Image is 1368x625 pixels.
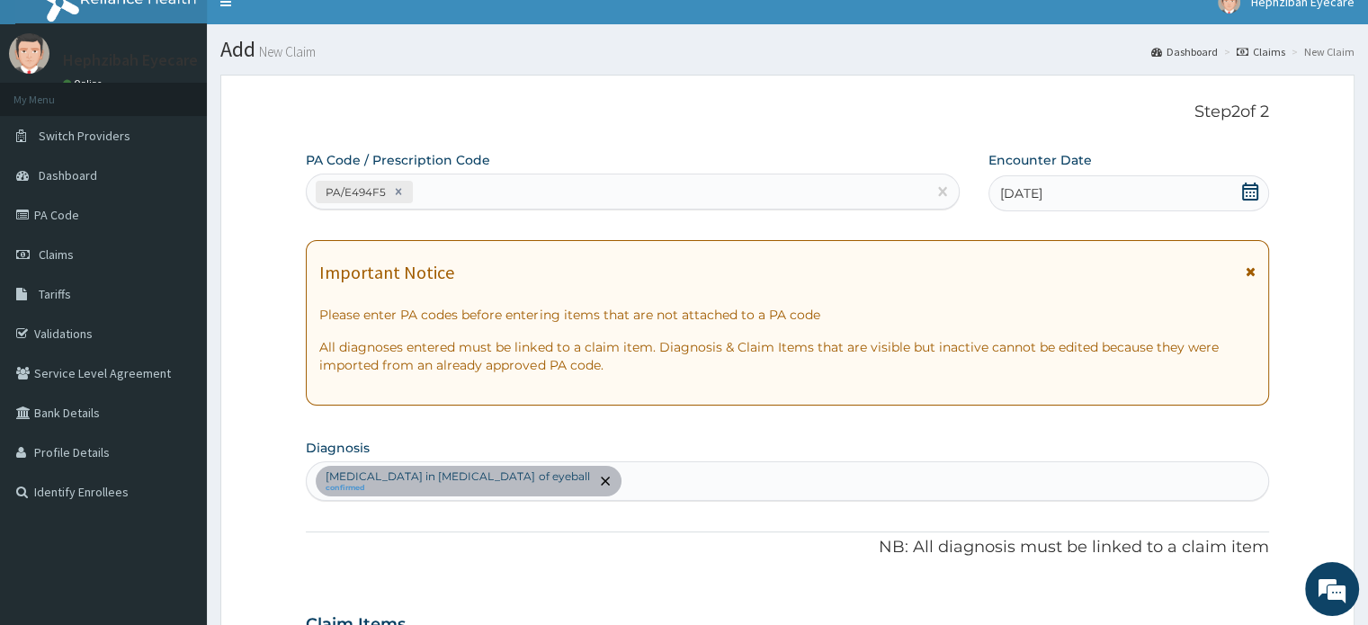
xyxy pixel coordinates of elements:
p: [MEDICAL_DATA] in [MEDICAL_DATA] of eyeball [326,469,589,484]
img: User Image [9,33,49,74]
img: d_794563401_company_1708531726252_794563401 [33,90,73,135]
label: PA Code / Prescription Code [306,151,490,169]
div: PA/E494F5 [320,182,389,202]
span: Switch Providers [39,128,130,144]
a: Claims [1237,44,1285,59]
p: Hephzibah Eyecare [63,52,198,68]
span: Claims [39,246,74,263]
div: Chat with us now [94,101,302,124]
small: New Claim [255,45,316,58]
small: confirmed [326,484,589,493]
li: New Claim [1287,44,1355,59]
span: Dashboard [39,167,97,183]
a: Online [63,77,106,90]
label: Encounter Date [988,151,1092,169]
h1: Important Notice [319,263,454,282]
span: remove selection option [597,473,613,489]
span: [DATE] [1000,184,1042,202]
a: Dashboard [1151,44,1218,59]
p: All diagnoses entered must be linked to a claim item. Diagnosis & Claim Items that are visible bu... [319,338,1255,374]
p: NB: All diagnosis must be linked to a claim item [306,536,1268,559]
span: Tariffs [39,286,71,302]
p: Please enter PA codes before entering items that are not attached to a PA code [319,306,1255,324]
textarea: Type your message and hit 'Enter' [9,426,343,489]
h1: Add [220,38,1355,61]
div: Minimize live chat window [295,9,338,52]
span: We're online! [104,194,248,376]
p: Step 2 of 2 [306,103,1268,122]
label: Diagnosis [306,439,370,457]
